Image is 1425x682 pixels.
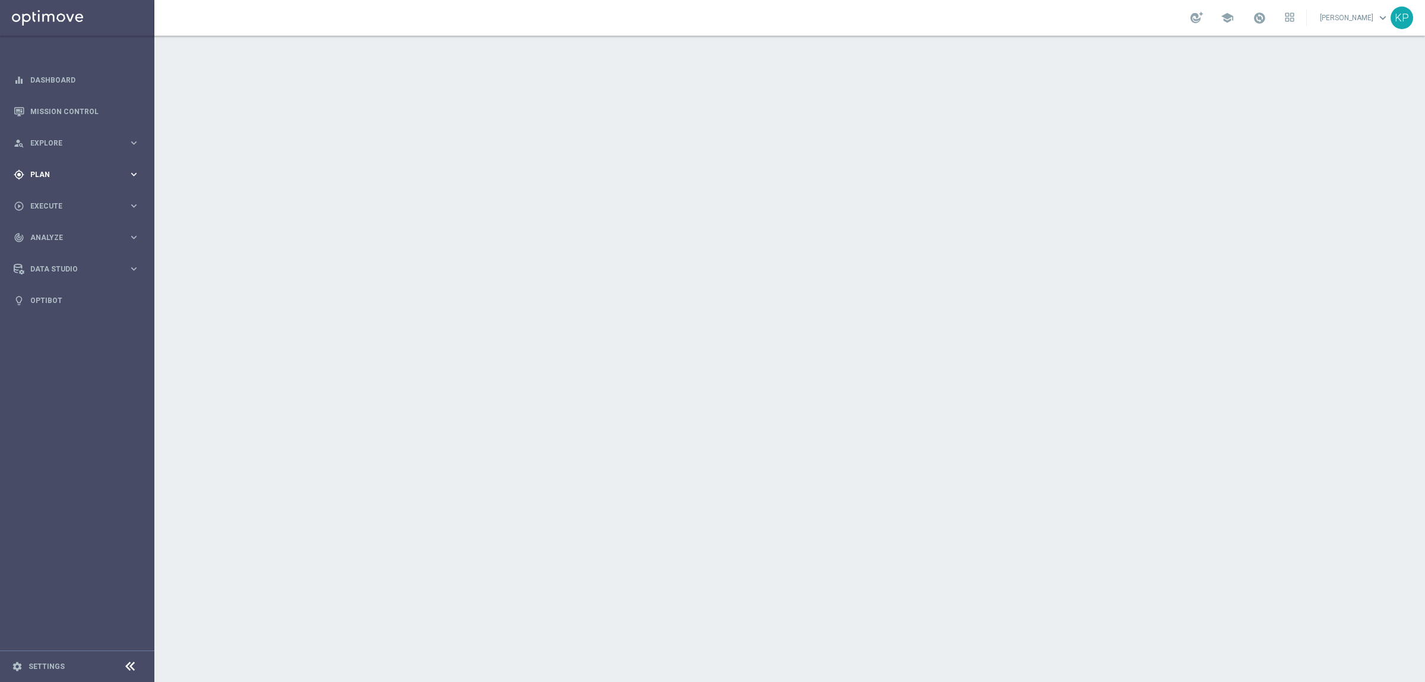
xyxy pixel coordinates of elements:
[30,285,140,316] a: Optibot
[30,140,128,147] span: Explore
[30,64,140,96] a: Dashboard
[128,232,140,243] i: keyboard_arrow_right
[14,285,140,316] div: Optibot
[28,663,65,670] a: Settings
[13,75,140,85] button: equalizer Dashboard
[13,201,140,211] button: play_circle_outline Execute keyboard_arrow_right
[128,169,140,180] i: keyboard_arrow_right
[30,234,128,241] span: Analyze
[1391,7,1413,29] div: KP
[30,266,128,273] span: Data Studio
[1376,11,1389,24] span: keyboard_arrow_down
[14,75,24,86] i: equalizer
[1319,9,1391,27] a: [PERSON_NAME]keyboard_arrow_down
[13,170,140,179] button: gps_fixed Plan keyboard_arrow_right
[1221,11,1234,24] span: school
[30,171,128,178] span: Plan
[14,201,24,211] i: play_circle_outline
[13,107,140,116] button: Mission Control
[14,138,128,149] div: Explore
[128,137,140,149] i: keyboard_arrow_right
[14,295,24,306] i: lightbulb
[13,296,140,305] button: lightbulb Optibot
[14,64,140,96] div: Dashboard
[12,661,23,672] i: settings
[13,138,140,148] button: person_search Explore keyboard_arrow_right
[14,169,24,180] i: gps_fixed
[128,263,140,274] i: keyboard_arrow_right
[13,233,140,242] button: track_changes Analyze keyboard_arrow_right
[14,138,24,149] i: person_search
[30,203,128,210] span: Execute
[13,264,140,274] button: Data Studio keyboard_arrow_right
[14,201,128,211] div: Execute
[14,232,128,243] div: Analyze
[14,232,24,243] i: track_changes
[14,96,140,127] div: Mission Control
[128,200,140,211] i: keyboard_arrow_right
[14,169,128,180] div: Plan
[14,264,128,274] div: Data Studio
[30,96,140,127] a: Mission Control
